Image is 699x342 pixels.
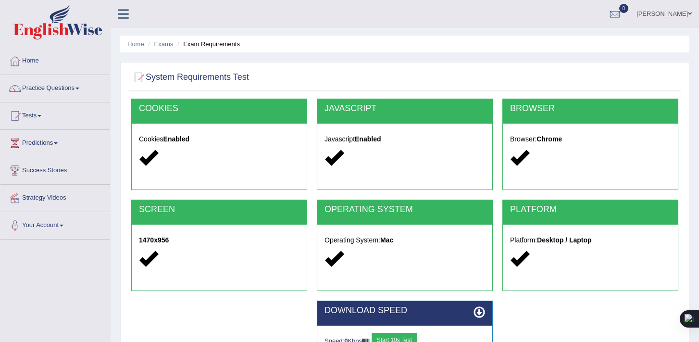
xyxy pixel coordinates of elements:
[510,104,671,114] h2: BROWSER
[0,212,110,236] a: Your Account
[139,205,300,215] h2: SCREEN
[139,104,300,114] h2: COOKIES
[0,75,110,99] a: Practice Questions
[175,39,240,49] li: Exam Requirements
[325,306,485,316] h2: DOWNLOAD SPEED
[127,40,144,48] a: Home
[0,157,110,181] a: Success Stories
[0,102,110,127] a: Tests
[537,135,562,143] strong: Chrome
[0,130,110,154] a: Predictions
[537,236,592,244] strong: Desktop / Laptop
[0,48,110,72] a: Home
[0,185,110,209] a: Strategy Videos
[139,136,300,143] h5: Cookies
[325,104,485,114] h2: JAVASCRIPT
[325,237,485,244] h5: Operating System:
[131,70,249,85] h2: System Requirements Test
[325,205,485,215] h2: OPERATING SYSTEM
[154,40,174,48] a: Exams
[510,205,671,215] h2: PLATFORM
[325,136,485,143] h5: Javascript
[139,236,169,244] strong: 1470x956
[163,135,189,143] strong: Enabled
[510,237,671,244] h5: Platform:
[355,135,381,143] strong: Enabled
[619,4,629,13] span: 0
[510,136,671,143] h5: Browser:
[380,236,393,244] strong: Mac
